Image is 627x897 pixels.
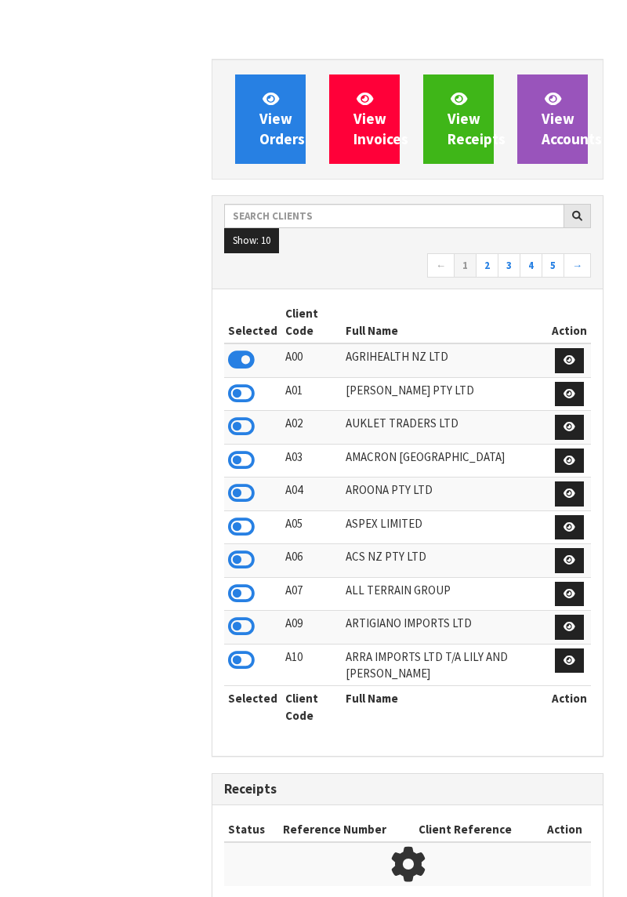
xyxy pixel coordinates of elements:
th: Status [224,817,279,842]
td: ACS NZ PTY LTD [342,544,548,578]
th: Client Code [281,301,342,343]
th: Action [548,301,591,343]
td: AUKLET TRADERS LTD [342,411,548,445]
td: A06 [281,544,342,578]
span: View Invoices [353,89,408,148]
td: A07 [281,577,342,611]
span: View Receipts [448,89,506,148]
th: Reference Number [279,817,415,842]
td: A01 [281,377,342,411]
a: ViewAccounts [517,74,588,164]
th: Client Code [281,686,342,728]
td: A09 [281,611,342,645]
a: 1 [454,253,477,278]
td: AMACRON [GEOGRAPHIC_DATA] [342,444,548,478]
a: 3 [498,253,520,278]
td: ALL TERRAIN GROUP [342,577,548,611]
a: ← [427,253,455,278]
a: ViewOrders [235,74,306,164]
a: → [564,253,591,278]
td: ARRA IMPORTS LTD T/A LILY AND [PERSON_NAME] [342,644,548,686]
span: View Orders [259,89,305,148]
td: A03 [281,444,342,478]
td: AROONA PTY LTD [342,478,548,511]
td: A02 [281,411,342,445]
button: Show: 10 [224,228,279,253]
a: ViewReceipts [423,74,494,164]
a: 4 [520,253,542,278]
td: A10 [281,644,342,686]
th: Action [538,817,591,842]
th: Full Name [342,301,548,343]
td: ASPEX LIMITED [342,510,548,544]
h3: Receipts [224,782,591,797]
td: AGRIHEALTH NZ LTD [342,343,548,377]
a: 2 [476,253,498,278]
a: 5 [542,253,564,278]
a: ViewInvoices [329,74,400,164]
td: A04 [281,478,342,511]
th: Selected [224,301,281,343]
td: [PERSON_NAME] PTY LTD [342,377,548,411]
th: Client Reference [415,817,538,842]
th: Full Name [342,686,548,728]
th: Action [548,686,591,728]
td: ARTIGIANO IMPORTS LTD [342,611,548,645]
td: A00 [281,343,342,377]
th: Selected [224,686,281,728]
td: A05 [281,510,342,544]
input: Search clients [224,204,564,228]
nav: Page navigation [224,253,591,281]
span: View Accounts [542,89,602,148]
